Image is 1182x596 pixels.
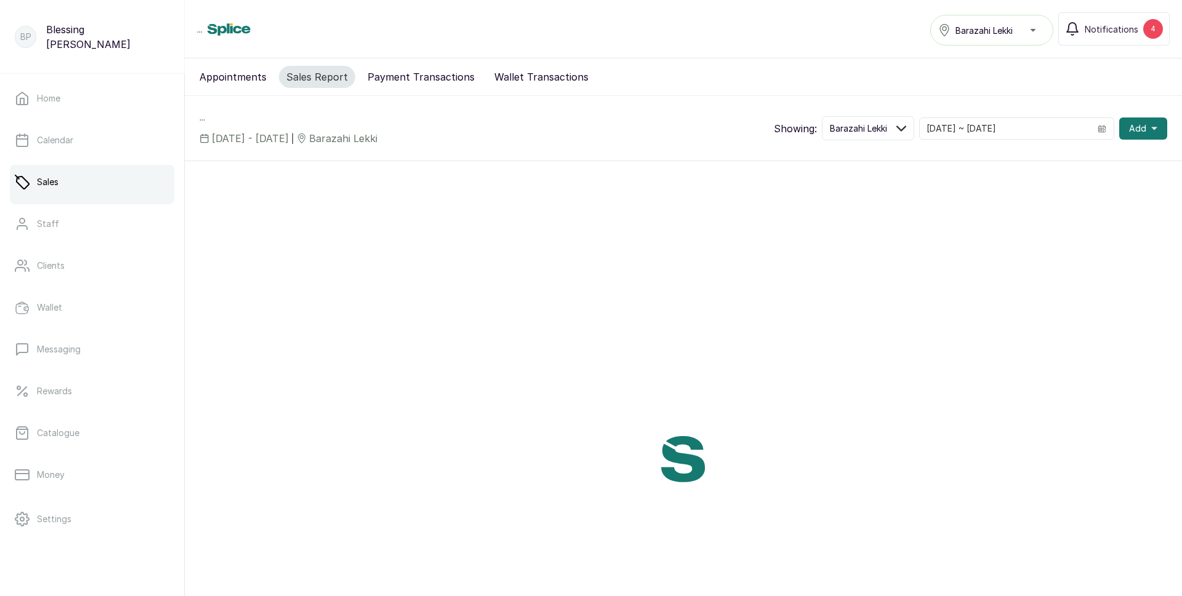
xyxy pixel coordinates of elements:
[1129,122,1146,135] span: Add
[10,502,174,536] a: Settings
[197,23,331,36] div: ...
[10,290,174,325] a: Wallet
[37,469,65,481] p: Money
[10,248,174,283] a: Clients
[279,66,355,88] button: Sales Report
[10,458,174,492] a: Money
[955,24,1013,37] span: Barazahi Lekki
[487,66,596,88] button: Wallet Transactions
[37,176,58,188] p: Sales
[10,81,174,116] a: Home
[212,131,289,146] span: [DATE] - [DATE]
[199,111,377,146] div: ...
[10,207,174,241] a: Staff
[309,131,377,146] span: Barazahi Lekki
[920,118,1090,139] input: Select date
[1058,12,1170,46] button: Notifications4
[1085,23,1138,36] span: Notifications
[1098,124,1106,133] svg: calendar
[37,260,65,272] p: Clients
[774,121,817,136] p: Showing:
[37,301,62,314] p: Wallet
[930,15,1053,46] button: Barazahi Lekki
[37,427,79,439] p: Catalogue
[37,343,81,356] p: Messaging
[46,22,169,52] p: Blessing [PERSON_NAME]
[1119,117,1167,140] button: Add
[1143,19,1163,39] div: 4
[10,374,174,408] a: Rewards
[37,218,59,230] p: Staff
[192,66,274,88] button: Appointments
[822,116,914,140] button: Barazahi Lekki
[37,513,71,525] p: Settings
[37,385,72,397] p: Rewards
[37,92,60,105] p: Home
[360,66,482,88] button: Payment Transactions
[10,165,174,199] a: Sales
[10,332,174,367] a: Messaging
[37,134,73,146] p: Calendar
[10,416,174,450] a: Catalogue
[291,132,294,145] span: |
[10,544,174,578] a: Support
[20,31,31,43] p: BP
[10,123,174,157] a: Calendar
[830,122,887,135] span: Barazahi Lekki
